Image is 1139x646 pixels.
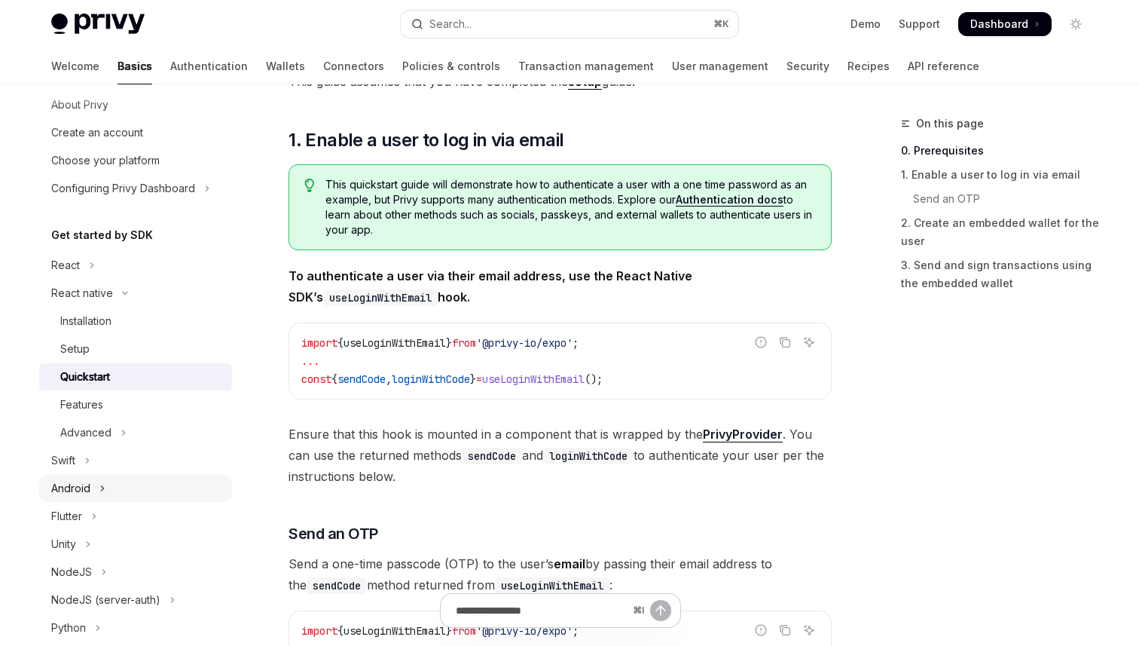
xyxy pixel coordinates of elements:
button: Toggle dark mode [1064,12,1088,36]
span: from [452,336,476,350]
a: Wallets [266,48,305,84]
a: Authentication docs [676,193,783,207]
button: Toggle Android section [39,475,232,502]
span: (); [585,372,603,386]
span: = [476,372,482,386]
img: light logo [51,14,145,35]
span: useLoginWithEmail [344,336,446,350]
strong: To authenticate a user via their email address, use the React Native SDK’s hook. [289,268,692,305]
a: Create an account [39,119,232,146]
a: Features [39,391,232,418]
a: Dashboard [958,12,1052,36]
button: Toggle React section [39,252,232,279]
strong: email [554,556,585,571]
a: Recipes [847,48,890,84]
a: API reference [908,48,979,84]
span: } [470,372,476,386]
div: Unity [51,535,76,553]
a: 1. Enable a user to log in via email [901,163,1100,187]
span: { [331,372,337,386]
a: Setup [39,335,232,363]
div: Python [51,619,86,637]
span: Send an OTP [289,523,378,544]
h5: Get started by SDK [51,226,153,244]
button: Toggle Configuring Privy Dashboard section [39,175,232,202]
button: Open search [401,11,738,38]
div: Choose your platform [51,152,160,170]
span: useLoginWithEmail [482,372,585,386]
a: Welcome [51,48,99,84]
div: React [51,256,80,274]
code: sendCode [307,577,367,594]
span: ; [573,336,579,350]
div: Search... [429,15,472,33]
button: Toggle Flutter section [39,503,232,530]
a: Transaction management [518,48,654,84]
button: Toggle NodeJS section [39,559,232,586]
div: Flutter [51,507,82,525]
span: const [301,372,331,386]
a: Authentication [170,48,248,84]
a: Send an OTP [901,187,1100,211]
code: sendCode [462,448,522,464]
a: Security [786,48,829,84]
div: Advanced [60,424,111,442]
div: Create an account [51,124,143,142]
svg: Tip [304,179,315,192]
code: loginWithCode [543,448,634,464]
button: Toggle React native section [39,280,232,307]
div: NodeJS (server-auth) [51,591,160,609]
span: { [337,336,344,350]
button: Report incorrect code [751,332,771,352]
span: ⌘ K [713,18,729,30]
span: '@privy-io/expo' [476,336,573,350]
button: Toggle Unity section [39,531,232,558]
span: Send a one-time passcode (OTP) to the user’s by passing their email address to the method returne... [289,553,832,595]
input: Ask a question... [456,594,627,627]
span: 1. Enable a user to log in via email [289,128,563,152]
div: Configuring Privy Dashboard [51,179,195,197]
button: Copy the contents from the code block [775,332,795,352]
span: This quickstart guide will demonstrate how to authenticate a user with a one time password as an ... [325,177,816,237]
button: Toggle Advanced section [39,419,232,446]
span: Dashboard [970,17,1028,32]
span: import [301,336,337,350]
code: useLoginWithEmail [495,577,609,594]
a: Installation [39,308,232,335]
a: Basics [118,48,152,84]
code: useLoginWithEmail [323,289,438,306]
div: NodeJS [51,563,92,581]
span: } [446,336,452,350]
button: Toggle Swift section [39,447,232,474]
a: 2. Create an embedded wallet for the user [901,211,1100,253]
button: Ask AI [799,332,819,352]
span: , [386,372,392,386]
a: 3. Send and sign transactions using the embedded wallet [901,253,1100,295]
a: Choose your platform [39,147,232,174]
button: Send message [650,600,671,621]
div: React native [51,284,113,302]
a: Quickstart [39,363,232,390]
button: Toggle Python section [39,614,232,641]
a: Demo [850,17,881,32]
a: User management [672,48,768,84]
div: Quickstart [60,368,110,386]
a: Connectors [323,48,384,84]
a: Policies & controls [402,48,500,84]
a: PrivyProvider [703,427,783,442]
span: ... [301,354,319,368]
span: loginWithCode [392,372,470,386]
div: Android [51,479,90,498]
span: sendCode [337,372,386,386]
span: Ensure that this hook is mounted in a component that is wrapped by the . You can use the returned... [289,424,832,487]
div: Installation [60,312,111,330]
div: Features [60,396,103,414]
div: Swift [51,452,75,470]
span: On this page [916,115,984,133]
a: Support [899,17,940,32]
button: Toggle NodeJS (server-auth) section [39,586,232,614]
a: 0. Prerequisites [901,139,1100,163]
div: Setup [60,340,90,358]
